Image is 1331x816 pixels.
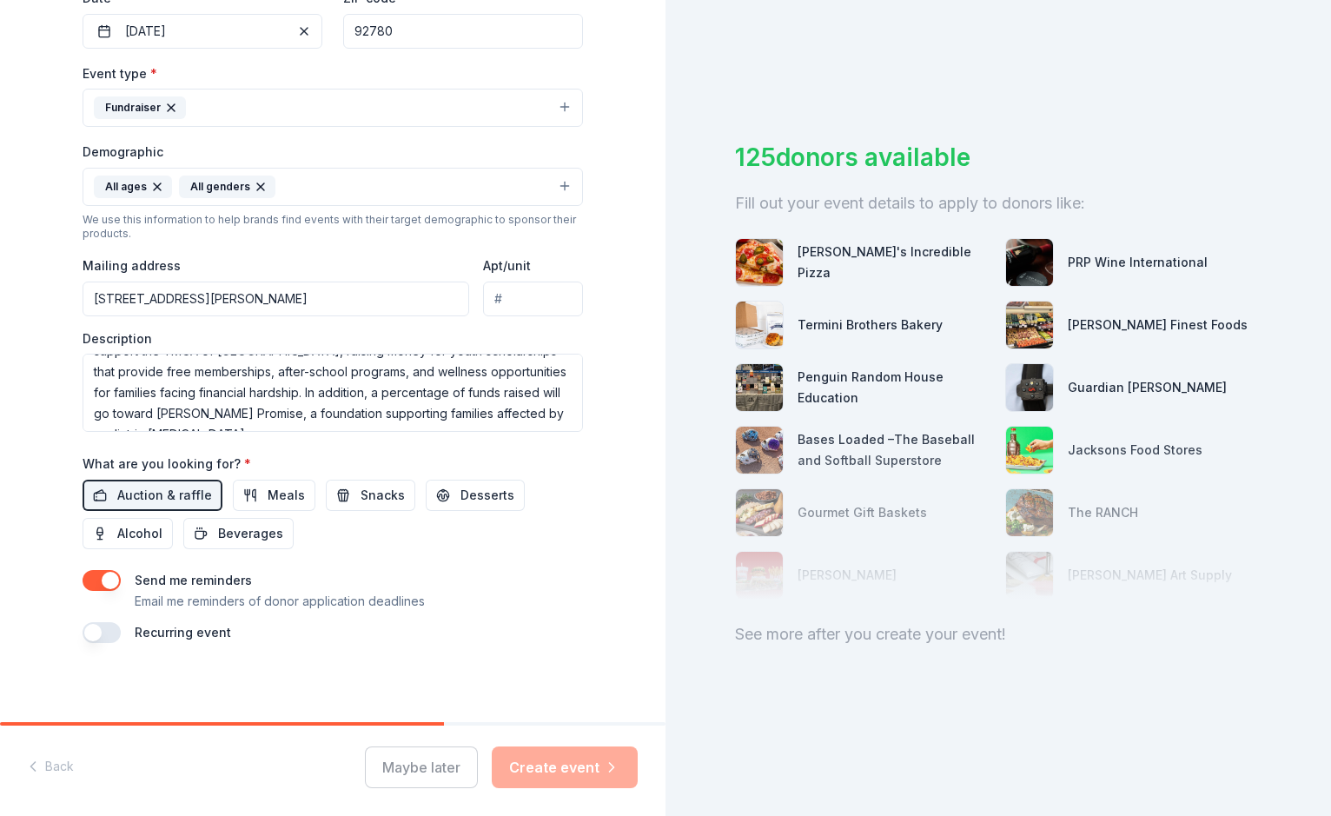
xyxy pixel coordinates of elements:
label: Event type [83,65,157,83]
button: Meals [233,480,315,511]
input: Enter a US address [83,282,469,316]
label: Apt/unit [483,257,531,275]
button: All agesAll genders [83,168,583,206]
span: Snacks [361,485,405,506]
div: We use this information to help brands find events with their target demographic to sponsor their... [83,213,583,241]
label: Demographic [83,143,163,161]
div: [PERSON_NAME]'s Incredible Pizza [798,242,991,283]
label: Send me reminders [135,573,252,587]
textarea: The [PERSON_NAME] All-Star Bowl is a [PERSON_NAME] event hosted by Los Angeles Angels catcher [PE... [83,354,583,432]
div: Guardian [PERSON_NAME] [1068,377,1227,398]
img: photo for Termini Brothers Bakery [736,302,783,348]
label: Description [83,330,152,348]
label: Mailing address [83,257,181,275]
div: [PERSON_NAME] Finest Foods [1068,315,1248,335]
img: photo for Penguin Random House Education [736,364,783,411]
div: All ages [94,176,172,198]
div: All genders [179,176,275,198]
div: 125 donors available [735,139,1261,176]
img: photo for Guardian Angel Device [1006,364,1053,411]
div: Fill out your event details to apply to donors like: [735,189,1261,217]
button: Desserts [426,480,525,511]
span: Meals [268,485,305,506]
button: Beverages [183,518,294,549]
div: Fundraiser [94,96,186,119]
button: Auction & raffle [83,480,222,511]
img: photo for Jensen’s Finest Foods [1006,302,1053,348]
button: [DATE] [83,14,322,49]
div: PRP Wine International [1068,252,1208,273]
img: photo for John's Incredible Pizza [736,239,783,286]
div: See more after you create your event! [735,620,1261,648]
img: photo for PRP Wine International [1006,239,1053,286]
input: # [483,282,583,316]
span: Desserts [460,485,514,506]
span: Auction & raffle [117,485,212,506]
label: Recurring event [135,625,231,640]
span: Alcohol [117,523,162,544]
input: 12345 (U.S. only) [343,14,583,49]
button: Fundraiser [83,89,583,127]
div: Penguin Random House Education [798,367,991,408]
button: Snacks [326,480,415,511]
button: Alcohol [83,518,173,549]
span: Beverages [218,523,283,544]
div: Termini Brothers Bakery [798,315,943,335]
p: Email me reminders of donor application deadlines [135,591,425,612]
label: What are you looking for? [83,455,251,473]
